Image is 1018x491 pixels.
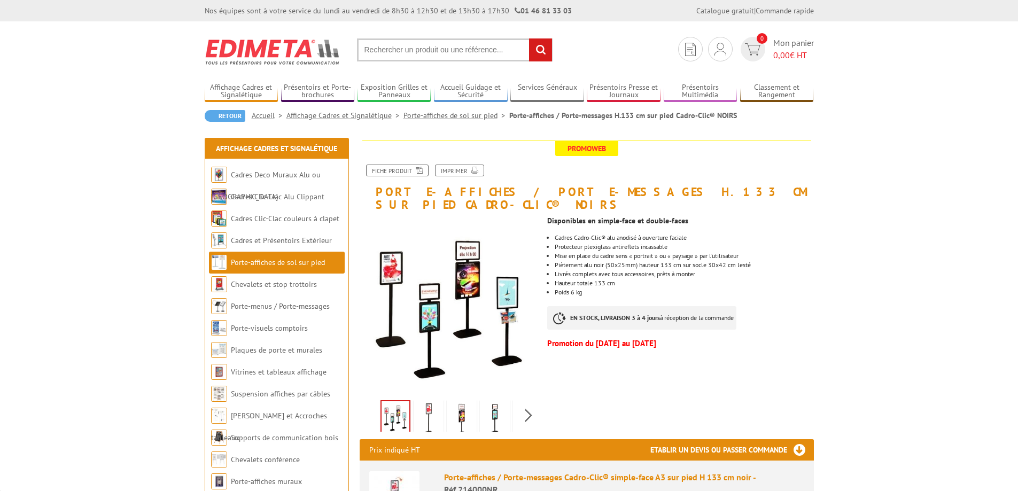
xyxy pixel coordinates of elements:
[756,6,814,15] a: Commande rapide
[211,411,327,442] a: [PERSON_NAME] et Accroches tableaux
[773,49,814,61] span: € HT
[205,83,278,100] a: Affichage Cadres et Signalétique
[281,83,355,100] a: Présentoirs et Porte-brochures
[555,235,813,241] li: Cadres Cadro-Clic® alu anodisé à ouverture faciale
[515,6,572,15] strong: 01 46 81 33 03
[211,408,227,424] img: Cimaises et Accroches tableaux
[773,37,814,61] span: Mon panier
[382,401,409,434] img: kits_complets_pietement_cadres_fixations_cadro_clic_noir_2.jpg
[231,389,330,399] a: Suspension affiches par câbles
[555,141,618,156] span: Promoweb
[745,43,760,56] img: devis rapide
[650,439,814,461] h3: Etablir un devis ou passer commande
[211,298,227,314] img: Porte-menus / Porte-messages
[369,439,420,461] p: Prix indiqué HT
[358,83,431,100] a: Exposition Grilles et Panneaux
[773,50,790,60] span: 0,00
[529,38,552,61] input: rechercher
[714,43,726,56] img: devis rapide
[211,473,227,489] img: Porte-affiches muraux
[231,455,300,464] a: Chevalets conférence
[555,289,813,295] li: Poids 6 kg
[449,402,475,435] img: kits_complets_pietement_cadres_fixations_cadro_clic_noir_214015nr.jpg
[211,276,227,292] img: Chevalets et stop trottoirs
[696,5,814,16] div: |
[231,367,327,377] a: Vitrines et tableaux affichage
[211,232,227,248] img: Cadres et Présentoirs Extérieur
[216,144,337,153] a: Affichage Cadres et Signalétique
[524,407,534,424] span: Next
[547,306,736,330] p: à réception de la commande
[360,216,540,396] img: kits_complets_pietement_cadres_fixations_cadro_clic_noir_2.jpg
[211,320,227,336] img: Porte-visuels comptoirs
[664,83,737,100] a: Présentoirs Multimédia
[252,111,286,120] a: Accueil
[205,5,572,16] div: Nos équipes sont à votre service du lundi au vendredi de 8h30 à 12h30 et de 13h30 à 17h30
[231,192,324,201] a: Cadres Clic-Clac Alu Clippant
[231,345,322,355] a: Plaques de porte et murales
[403,111,509,120] a: Porte-affiches de sol sur pied
[740,83,814,100] a: Classement et Rangement
[696,6,754,15] a: Catalogue gratuit
[211,211,227,227] img: Cadres Clic-Clac couleurs à clapet
[231,279,317,289] a: Chevalets et stop trottoirs
[547,217,813,224] div: Disponibles en simple-face et double-faces
[555,262,813,268] li: Piètement alu noir (50x25mm) hauteur 133 cm sur socle 30x42 cm lesté
[231,477,302,486] a: Porte-affiches muraux
[231,214,339,223] a: Cadres Clic-Clac couleurs à clapet
[231,236,332,245] a: Cadres et Présentoirs Extérieur
[211,167,227,183] img: Cadres Deco Muraux Alu ou Bois
[587,83,660,100] a: Présentoirs Presse et Journaux
[231,301,330,311] a: Porte-menus / Porte-messages
[685,43,696,56] img: devis rapide
[231,323,308,333] a: Porte-visuels comptoirs
[205,110,245,122] a: Retour
[435,165,484,176] a: Imprimer
[286,111,403,120] a: Affichage Cadres et Signalétique
[211,364,227,380] img: Vitrines et tableaux affichage
[211,386,227,402] img: Suspension affiches par câbles
[211,342,227,358] img: Plaques de porte et murales
[231,433,338,442] a: Supports de communication bois
[510,83,584,100] a: Services Généraux
[205,32,341,72] img: Edimeta
[231,258,325,267] a: Porte-affiches de sol sur pied
[555,280,813,286] li: Hauteur totale 133 cm
[570,314,660,322] strong: EN STOCK, LIVRAISON 3 à 4 jours
[357,38,553,61] input: Rechercher un produit ou une référence...
[757,33,767,44] span: 0
[547,340,813,347] p: Promotion du [DATE] au [DATE]
[555,253,813,259] li: Mise en place du cadre sens « portrait » ou « paysage » par l’utilisateur
[211,254,227,270] img: Porte-affiches de sol sur pied
[509,110,737,121] li: Porte-affiches / Porte-messages H.133 cm sur pied Cadro-Clic® NOIRS
[482,402,508,435] img: kits_complets_pietement_cadres_fixations_cadro_clic_noir_214016nr.jpg
[211,170,321,201] a: Cadres Deco Muraux Alu ou [GEOGRAPHIC_DATA]
[515,402,541,435] img: kits_complets_pietement_cadres_fixations_cadro_clic_noir_214032nr_2.jpg
[555,244,813,250] li: Protecteur plexiglass antireflets incassable
[211,451,227,467] img: Chevalets conférence
[434,83,508,100] a: Accueil Guidage et Sécurité
[366,165,429,176] a: Fiche produit
[555,271,813,277] li: Livrés complets avec tous accessoires, prêts à monter
[738,37,814,61] a: devis rapide 0 Mon panier 0,00€ HT
[416,402,441,435] img: kits_complets_pietement_cadres_fixations_cadro_clic_noir_214000nr.jpg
